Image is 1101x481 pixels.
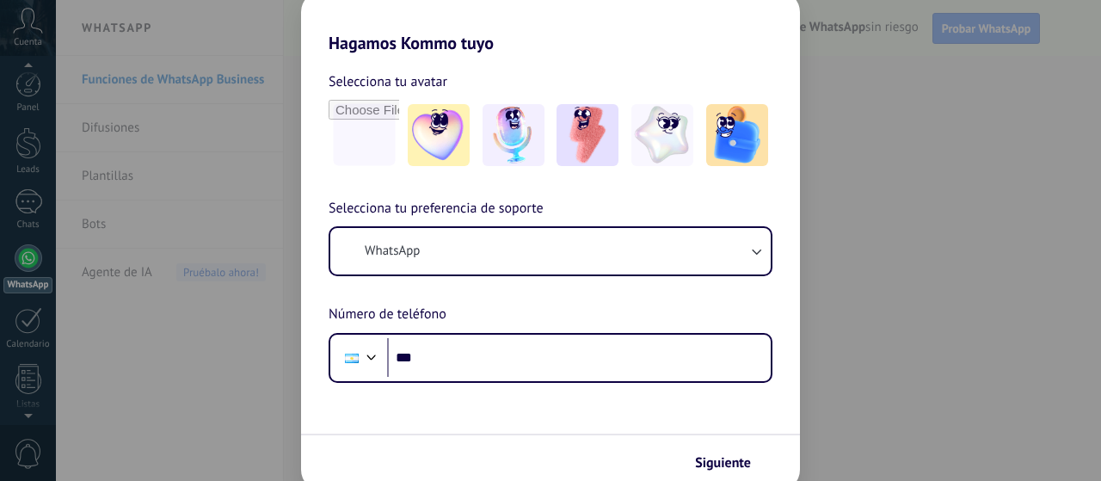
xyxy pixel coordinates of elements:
[330,228,771,274] button: WhatsApp
[335,340,368,376] div: Argentina: + 54
[365,243,420,260] span: WhatsApp
[408,104,470,166] img: -1.jpeg
[706,104,768,166] img: -5.jpeg
[687,448,774,478] button: Siguiente
[329,71,447,93] span: Selecciona tu avatar
[557,104,618,166] img: -3.jpeg
[695,457,751,469] span: Siguiente
[329,304,446,326] span: Número de teléfono
[329,198,544,220] span: Selecciona tu preferencia de soporte
[631,104,693,166] img: -4.jpeg
[483,104,544,166] img: -2.jpeg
